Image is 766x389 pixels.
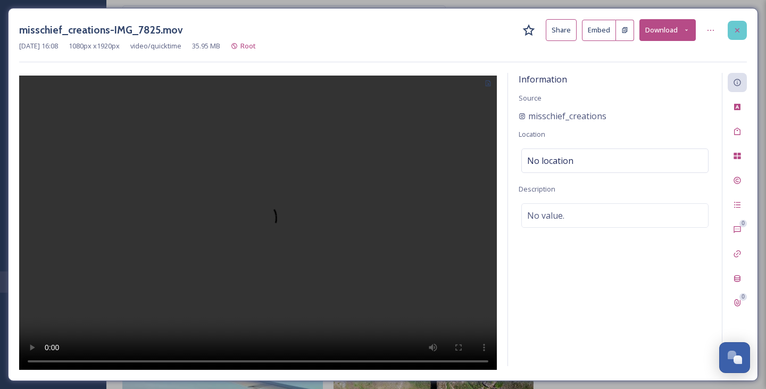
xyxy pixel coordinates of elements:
[19,41,58,51] span: [DATE] 16:08
[739,220,747,227] div: 0
[639,19,696,41] button: Download
[527,154,573,167] span: No location
[519,129,545,139] span: Location
[240,41,256,51] span: Root
[519,93,542,103] span: Source
[519,110,606,122] a: misschief_creations
[527,209,564,222] span: No value.
[519,73,567,85] span: Information
[130,41,181,51] span: video/quicktime
[19,22,183,38] h3: misschief_creations-IMG_7825.mov
[739,293,747,301] div: 0
[582,20,616,41] button: Embed
[546,19,577,41] button: Share
[719,342,750,373] button: Open Chat
[192,41,220,51] span: 35.95 MB
[519,184,555,194] span: Description
[528,110,606,122] span: misschief_creations
[69,41,120,51] span: 1080 px x 1920 px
